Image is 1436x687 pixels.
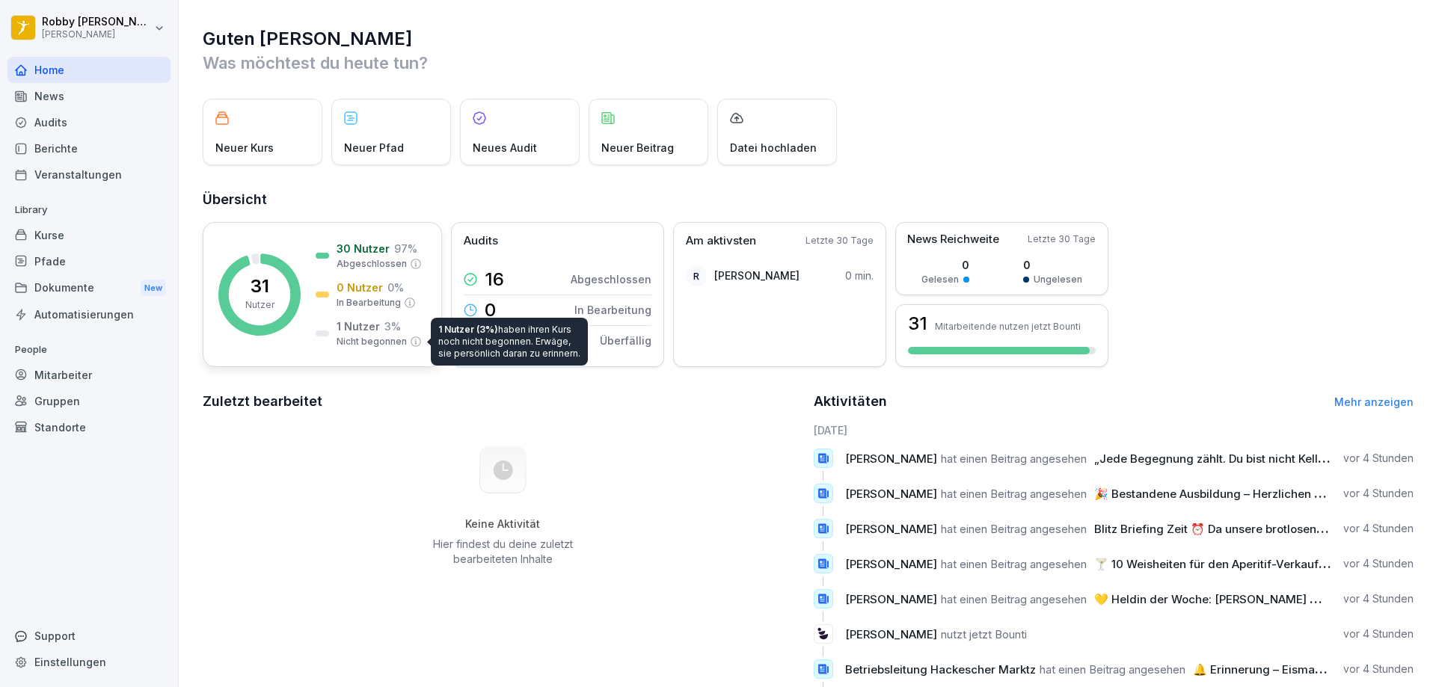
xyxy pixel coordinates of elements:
span: [PERSON_NAME] [845,627,937,641]
h6: [DATE] [814,422,1414,438]
h3: 31 [908,315,927,333]
p: Letzte 30 Tage [1028,232,1096,246]
span: hat einen Beitrag angesehen [941,487,1087,501]
p: 0 [1023,257,1082,273]
p: 3 % [384,318,401,334]
span: nutzt jetzt Bounti [941,627,1027,641]
p: Abgeschlossen [337,257,407,271]
a: News [7,83,171,109]
p: vor 4 Stunden [1343,591,1414,606]
p: Ungelesen [1034,273,1082,286]
p: vor 4 Stunden [1343,626,1414,641]
span: hat einen Beitrag angesehen [941,592,1087,606]
p: 0 [921,257,969,273]
a: Gruppen [7,388,171,414]
a: Mitarbeiter [7,362,171,388]
a: Veranstaltungen [7,161,171,188]
h5: Keine Aktivität [427,517,578,531]
p: Robby [PERSON_NAME] [42,16,151,28]
p: News Reichweite [907,231,999,248]
span: [PERSON_NAME] [845,522,937,536]
p: People [7,338,171,362]
p: Was möchtest du heute tun? [203,51,1414,75]
h1: Guten [PERSON_NAME] [203,27,1414,51]
p: vor 4 Stunden [1343,486,1414,501]
p: In Bearbeitung [337,296,401,309]
p: 1 Nutzer [337,318,380,334]
span: hat einen Beitrag angesehen [1040,662,1185,677]
p: 0 min. [845,268,874,283]
h2: Aktivitäten [814,391,887,412]
p: Nicht begonnen [337,335,407,348]
p: 97 % [394,241,417,256]
p: 31 [251,277,269,295]
span: [PERSON_NAME] [845,487,937,501]
span: hat einen Beitrag angesehen [941,522,1087,536]
a: Audits [7,109,171,135]
div: haben ihren Kurs noch nicht begonnen. Erwäge, sie persönlich daran zu erinnern. [431,318,588,366]
p: Abgeschlossen [571,271,651,287]
p: 16 [485,271,504,289]
a: Kurse [7,222,171,248]
p: [PERSON_NAME] [42,29,151,40]
span: [PERSON_NAME] [845,592,937,606]
a: Standorte [7,414,171,440]
span: [PERSON_NAME] [845,452,937,466]
span: Betriebsleitung Hackescher Marktz [845,662,1036,677]
span: hat einen Beitrag angesehen [941,557,1087,571]
p: Letzte 30 Tage [806,234,874,247]
p: Nutzer [245,298,274,312]
a: Home [7,57,171,83]
p: vor 4 Stunden [1343,662,1414,677]
p: Mitarbeitende nutzen jetzt Bounti [935,321,1081,332]
p: [PERSON_NAME] [714,268,800,283]
p: Gelesen [921,273,959,286]
p: In Bearbeitung [574,302,651,318]
p: Neuer Pfad [344,140,404,155]
span: [PERSON_NAME] [845,557,937,571]
p: Am aktivsten [686,232,756,250]
a: Pfade [7,248,171,274]
p: 0 % [387,280,404,295]
p: vor 4 Stunden [1343,521,1414,536]
h2: Übersicht [203,189,1414,210]
p: Neues Audit [473,140,537,155]
p: Hier findest du deine zuletzt bearbeiteten Inhalte [427,537,578,567]
a: Berichte [7,135,171,161]
p: Neuer Beitrag [601,140,674,155]
a: Automatisierungen [7,301,171,327]
h2: Zuletzt bearbeitet [203,391,803,412]
p: vor 4 Stunden [1343,556,1414,571]
p: vor 4 Stunden [1343,451,1414,466]
div: R [686,265,707,286]
div: Support [7,623,171,649]
p: 0 Nutzer [337,280,383,295]
p: Datei hochladen [730,140,817,155]
p: Library [7,198,171,222]
p: Neuer Kurs [215,140,274,155]
span: hat einen Beitrag angesehen [941,452,1087,466]
span: 1 Nutzer (3%) [438,324,498,335]
p: 0 [485,301,496,319]
p: Überfällig [600,333,651,348]
a: Mehr anzeigen [1334,395,1414,408]
div: Dokumente [7,274,171,302]
p: 30 Nutzer [337,241,390,256]
a: DokumenteNew [7,274,171,302]
div: New [141,280,166,297]
p: Audits [464,232,498,250]
a: Einstellungen [7,649,171,675]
